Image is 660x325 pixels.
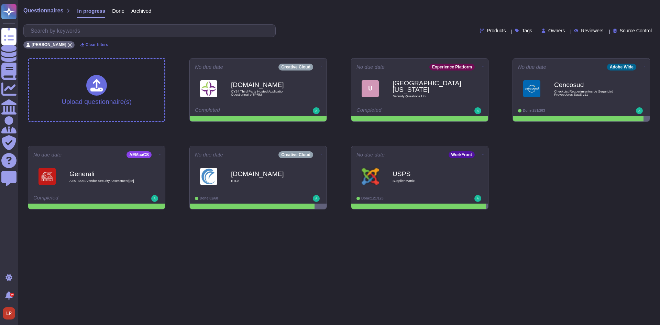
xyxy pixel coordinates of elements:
div: WorkFront [449,151,475,158]
span: Done: 121/123 [361,196,384,200]
span: Archived [131,8,151,13]
div: Completed [33,195,118,202]
div: Creative Cloud [278,64,313,71]
div: 9+ [10,293,14,297]
span: [PERSON_NAME] [32,43,66,47]
span: Questionnaires [23,8,63,13]
div: Completed [356,107,441,114]
span: In progress [77,8,105,13]
span: AEM SaaS Vendor Security Assessment[22] [69,179,138,183]
div: Experience Platform [429,64,475,71]
div: AEMaaCS [126,151,152,158]
span: Done [112,8,124,13]
span: No due date [195,64,223,69]
span: Owners [548,28,565,33]
b: [DOMAIN_NAME] [231,82,300,88]
span: No due date [195,152,223,157]
span: Products [487,28,506,33]
span: Source Control [620,28,652,33]
b: [GEOGRAPHIC_DATA][US_STATE] [393,80,461,93]
img: Logo [362,168,379,185]
div: Completed [195,107,279,114]
img: Logo [523,80,540,97]
div: Upload questionnaire(s) [62,75,132,105]
span: Done: 251/263 [523,109,545,112]
img: Logo [38,168,56,185]
span: Reviewers [581,28,603,33]
b: Cencosud [554,82,623,88]
b: USPS [393,171,461,177]
span: Security Questions Uni [393,95,461,98]
button: user [1,306,20,321]
span: No due date [518,64,546,69]
img: Logo [200,80,217,97]
b: Generali [69,171,138,177]
div: U [362,80,379,97]
span: CY24 Third Party Hosted Application Questionnaire TPRM [231,90,300,96]
img: user [313,195,320,202]
span: No due date [356,64,385,69]
img: user [474,195,481,202]
span: Tags [522,28,532,33]
span: Supplier Matrix [393,179,461,183]
img: user [636,107,643,114]
input: Search by keywords [27,25,275,37]
img: user [151,195,158,202]
img: user [474,107,481,114]
img: user [313,107,320,114]
span: Done: 62/68 [200,196,218,200]
b: [DOMAIN_NAME] [231,171,300,177]
img: Logo [200,168,217,185]
span: No due date [356,152,385,157]
img: user [3,307,15,319]
div: Creative Cloud [278,151,313,158]
span: ETLA [231,179,300,183]
div: Adobe Wide [607,64,636,71]
span: CheckList Requerimientos de Seguridad Proveedores SaaS v11 [554,90,623,96]
span: No due date [33,152,62,157]
span: Clear filters [86,43,108,47]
